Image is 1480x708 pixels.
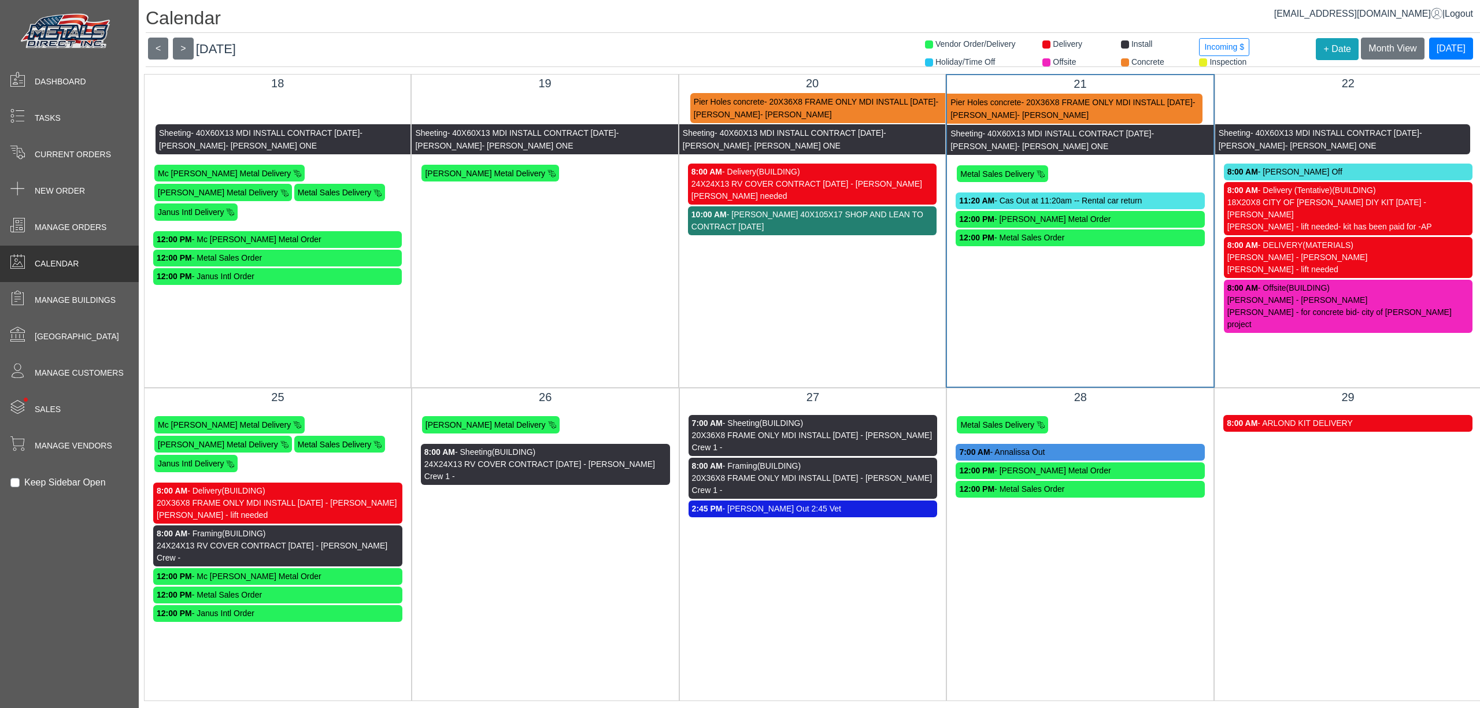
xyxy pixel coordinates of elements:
div: 24X24X13 RV COVER CONTRACT [DATE] - [PERSON_NAME] [157,540,399,552]
h1: Calendar [146,7,1480,33]
div: - Framing [157,528,399,540]
a: [EMAIL_ADDRESS][DOMAIN_NAME] [1274,9,1442,18]
strong: 12:00 PM [959,233,994,242]
span: Metal Sales Delivery [960,420,1034,429]
div: - ARLOND KIT DELIVERY [1227,417,1469,429]
div: 20 [688,75,937,92]
span: - 40X60X13 MDI INSTALL CONTRACT [DATE] [1250,128,1419,138]
div: 29 [1223,388,1472,406]
div: 26 [421,388,670,406]
span: Offsite [1053,57,1076,66]
span: Vendor Order/Delivery [935,39,1016,49]
div: [PERSON_NAME] - lift needed [1227,264,1469,276]
span: Sales [35,403,61,416]
div: - Delivery [691,166,933,178]
span: Inspection [1209,57,1246,66]
button: < [148,38,168,60]
div: - Metal Sales Order [157,589,399,601]
strong: 8:00 AM [157,486,187,495]
div: | [1274,7,1473,21]
span: (BUILDING) [1332,186,1375,195]
span: Janus Intl Delivery [158,459,224,468]
span: Mc [PERSON_NAME] Metal Delivery [158,168,291,177]
span: Sheeting [1219,128,1250,138]
span: - [PERSON_NAME] [683,128,886,150]
strong: 12:00 PM [157,253,192,262]
span: - 40X60X13 MDI INSTALL CONTRACT [DATE] [715,128,883,138]
div: 21 [956,75,1204,92]
div: - Sheeting [692,417,934,429]
strong: 11:20 AM [959,196,994,205]
div: [PERSON_NAME] needed [691,190,933,202]
div: 28 [956,388,1205,406]
div: 18X20X8 CITY OF [PERSON_NAME] DIY KIT [DATE] - [PERSON_NAME] [1227,197,1469,221]
span: Holiday/Time Off [935,57,995,66]
strong: 12:00 PM [157,609,192,618]
span: - [PERSON_NAME] ONE [749,141,841,150]
span: Install [1131,39,1153,49]
div: - Metal Sales Order [959,483,1201,495]
span: (MATERIALS) [1303,240,1353,250]
button: + Date [1316,38,1359,60]
span: Pier Holes concrete [694,97,764,106]
span: (BUILDING) [221,486,265,495]
span: - [PERSON_NAME] [159,128,362,150]
span: [DATE] [196,42,236,56]
span: Logout [1445,9,1473,18]
div: Crew 1 - [424,470,667,483]
strong: 12:00 PM [157,272,192,281]
span: Mc [PERSON_NAME] Metal Delivery [158,420,291,429]
strong: 2:45 PM [692,504,723,513]
span: Delivery [1053,39,1082,49]
div: - DELIVERY [1227,239,1469,251]
span: [PERSON_NAME] Metal Delivery [158,188,278,197]
div: - [PERSON_NAME] Out 2:45 Vet [692,503,934,515]
span: Dashboard [35,76,86,88]
button: [DATE] [1429,38,1473,60]
div: 19 [420,75,669,92]
div: - Janus Intl Order [157,607,399,620]
span: Current Orders [35,149,111,161]
span: Month View [1368,43,1416,53]
div: [PERSON_NAME] - lift needed [157,509,399,521]
span: (BUILDING) [760,418,803,428]
strong: 8:00 AM [1227,167,1258,176]
span: - [PERSON_NAME] [760,110,832,119]
span: Metal Sales Delivery [298,439,372,448]
div: - [PERSON_NAME] 40X105X17 SHOP AND LEAN TO CONTRACT [DATE] [691,209,933,233]
div: Crew 1 - [692,442,934,454]
strong: 8:00 AM [692,461,723,470]
div: - Metal Sales Order [157,252,398,264]
button: Month View [1361,38,1424,60]
strong: 8:00 AM [1227,186,1258,195]
div: 24X24X13 RV COVER CONTRACT [DATE] - [PERSON_NAME] [691,178,933,190]
span: Calendar [35,258,79,270]
strong: 12:00 PM [959,214,994,224]
div: Crew - [157,552,399,564]
strong: 8:00 AM [1227,283,1258,292]
span: - [PERSON_NAME] [415,128,619,150]
span: - [PERSON_NAME] ONE [225,141,317,150]
span: Metal Sales Delivery [960,169,1034,178]
span: • [11,381,40,418]
span: - 40X60X13 MDI INSTALL CONTRACT [DATE] [983,129,1152,138]
label: Keep Sidebar Open [24,476,106,490]
div: 20X36X8 FRAME ONLY MDI INSTALL [DATE] - [PERSON_NAME] [692,472,934,484]
span: New Order [35,185,85,197]
span: - [PERSON_NAME] [950,129,1154,151]
div: - Delivery [157,485,399,497]
div: - Janus Intl Order [157,270,398,283]
span: - [PERSON_NAME] [694,97,938,119]
button: > [173,38,193,60]
div: [PERSON_NAME] - for concrete bid- city of [PERSON_NAME] project [1227,306,1469,331]
div: - [PERSON_NAME] Metal Order [959,213,1201,225]
div: - Offsite [1227,282,1469,294]
span: - 20X36X8 FRAME ONLY MDI INSTALL [DATE] [1021,98,1192,107]
div: - Sheeting [424,446,667,458]
span: Pier Holes concrete [950,98,1021,107]
div: - Mc [PERSON_NAME] Metal Order [157,570,399,583]
span: Manage Buildings [35,294,116,306]
span: Manage Customers [35,367,124,379]
div: 22 [1224,75,1472,92]
span: (BUILDING) [222,529,265,538]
